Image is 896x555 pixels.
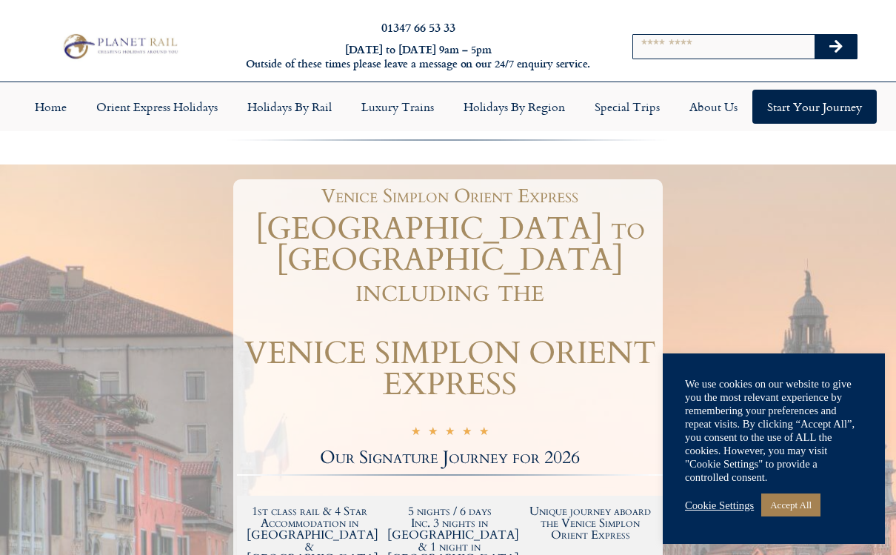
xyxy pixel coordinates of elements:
a: Holidays by Rail [233,90,347,124]
i: ☆ [411,426,421,440]
i: ☆ [428,426,438,440]
i: ☆ [479,426,489,440]
a: Luxury Trains [347,90,449,124]
a: About Us [675,90,752,124]
h2: Our Signature Journey for 2026 [237,449,663,467]
h1: [GEOGRAPHIC_DATA] to [GEOGRAPHIC_DATA] including the VENICE SIMPLON ORIENT EXPRESS [237,213,663,400]
h2: Unique journey aboard the Venice Simplon Orient Express [527,505,653,541]
h6: [DATE] to [DATE] 9am – 5pm Outside of these times please leave a message on our 24/7 enquiry serv... [243,43,594,70]
a: Cookie Settings [685,499,754,512]
img: Planet Rail Train Holidays Logo [58,31,181,61]
nav: Menu [7,90,889,124]
a: Holidays by Region [449,90,580,124]
button: Search [815,35,857,59]
i: ☆ [445,426,455,440]
a: Start your Journey [752,90,877,124]
i: ☆ [462,426,472,440]
a: Accept All [761,493,820,516]
div: 5/5 [411,425,489,440]
a: Home [20,90,81,124]
h1: Venice Simplon Orient Express [244,187,655,206]
div: We use cookies on our website to give you the most relevant experience by remembering your prefer... [685,377,863,484]
a: Orient Express Holidays [81,90,233,124]
a: Special Trips [580,90,675,124]
a: 01347 66 53 33 [381,19,455,36]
